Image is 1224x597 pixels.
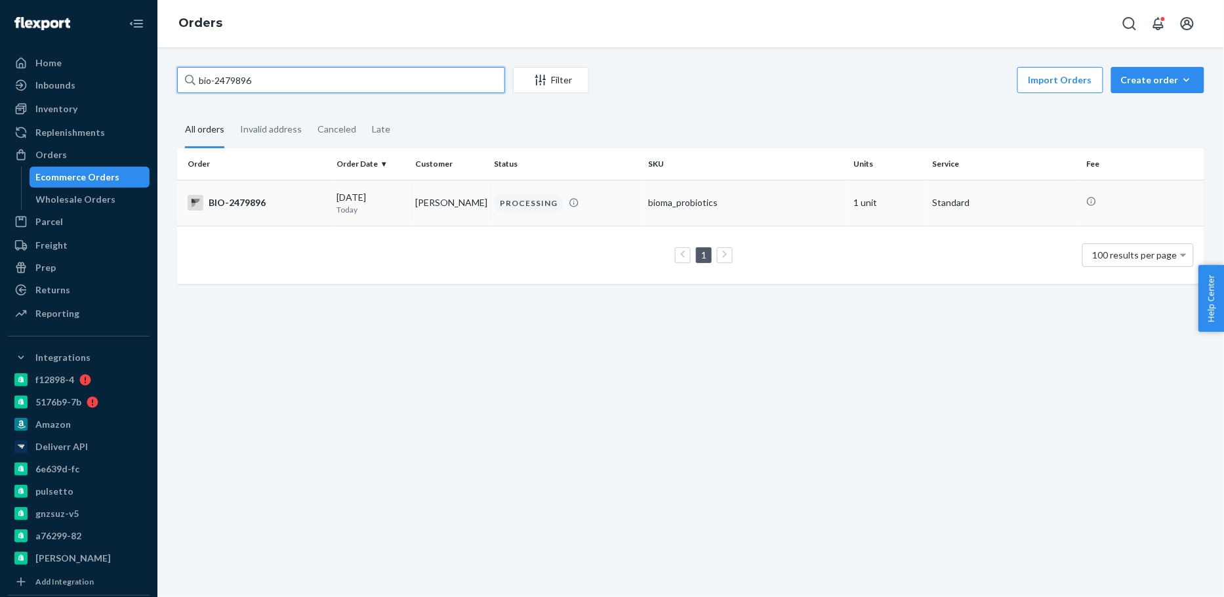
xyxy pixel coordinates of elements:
a: Freight [8,235,150,256]
img: Flexport logo [14,17,70,30]
button: Close Navigation [123,10,150,37]
th: Fee [1081,148,1204,180]
div: Invalid address [240,112,302,146]
a: Add Integration [8,574,150,590]
div: Wholesale Orders [36,193,116,206]
div: Integrations [35,351,91,364]
div: Late [372,112,390,146]
div: Inventory [35,102,77,115]
div: Parcel [35,215,63,228]
div: Amazon [35,418,71,431]
a: [PERSON_NAME] [8,548,150,569]
button: Open Search Box [1116,10,1143,37]
a: Parcel [8,211,150,232]
a: Prep [8,257,150,278]
a: Amazon [8,414,150,435]
a: Home [8,52,150,73]
a: Orders [178,16,222,30]
button: Open account menu [1174,10,1200,37]
div: Inbounds [35,79,75,92]
div: Returns [35,283,70,297]
div: Prep [35,261,56,274]
div: f12898-4 [35,373,74,386]
div: a76299-82 [35,529,81,543]
button: Integrations [8,347,150,368]
button: Open notifications [1145,10,1172,37]
div: BIO-2479896 [188,195,326,211]
button: Help Center [1198,265,1224,332]
th: Status [489,148,643,180]
div: Filter [514,73,588,87]
div: Reporting [35,307,79,320]
a: gnzsuz-v5 [8,503,150,524]
div: 5176b9-7b [35,396,81,409]
button: Import Orders [1017,67,1103,93]
div: Ecommerce Orders [36,171,120,184]
button: Create order [1111,67,1204,93]
th: SKU [643,148,848,180]
div: Canceled [317,112,356,146]
a: pulsetto [8,481,150,502]
td: 1 unit [848,180,927,226]
div: All orders [185,112,224,148]
p: Standard [932,196,1076,209]
div: Create order [1121,73,1194,87]
div: Deliverr API [35,440,88,453]
span: 100 results per page [1093,249,1177,260]
a: Reporting [8,303,150,324]
a: Wholesale Orders [30,189,150,210]
button: Filter [513,67,589,93]
a: f12898-4 [8,369,150,390]
a: a76299-82 [8,525,150,546]
div: Add Integration [35,576,94,587]
th: Order [177,148,331,180]
a: 5176b9-7b [8,392,150,413]
a: Inbounds [8,75,150,96]
th: Order Date [331,148,410,180]
a: Page 1 is your current page [699,249,709,260]
div: Replenishments [35,126,105,139]
div: Freight [35,239,68,252]
a: 6e639d-fc [8,459,150,480]
p: Today [337,204,405,215]
th: Service [927,148,1081,180]
a: Inventory [8,98,150,119]
a: Replenishments [8,122,150,143]
div: Customer [415,158,483,169]
a: Orders [8,144,150,165]
div: Home [35,56,62,70]
div: [DATE] [337,191,405,215]
div: Orders [35,148,67,161]
a: Returns [8,279,150,300]
td: [PERSON_NAME] [410,180,489,226]
a: Ecommerce Orders [30,167,150,188]
div: [PERSON_NAME] [35,552,111,565]
div: gnzsuz-v5 [35,507,79,520]
input: Search orders [177,67,505,93]
div: 6e639d-fc [35,463,79,476]
div: PROCESSING [494,194,563,212]
ol: breadcrumbs [168,5,233,43]
a: Deliverr API [8,436,150,457]
div: bioma_probiotics [648,196,843,209]
div: pulsetto [35,485,73,498]
th: Units [848,148,927,180]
